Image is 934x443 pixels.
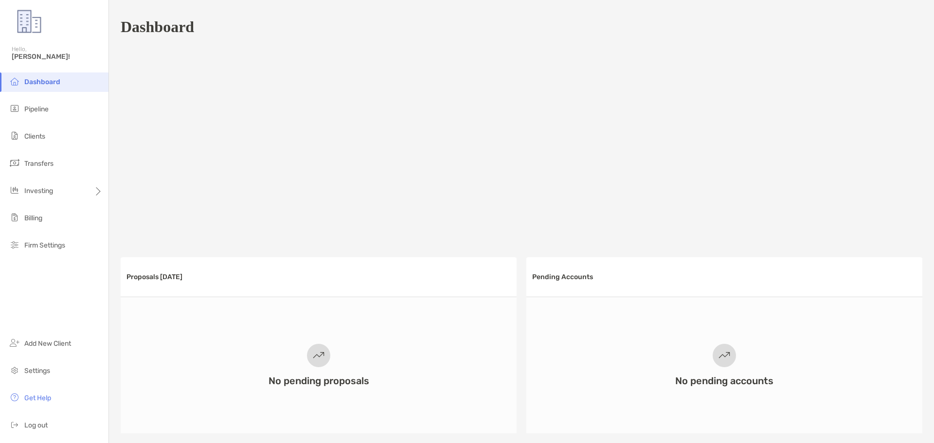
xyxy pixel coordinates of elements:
[24,105,49,113] span: Pipeline
[675,375,773,387] h3: No pending accounts
[24,214,42,222] span: Billing
[24,421,48,429] span: Log out
[24,159,54,168] span: Transfers
[9,157,20,169] img: transfers icon
[9,391,20,403] img: get-help icon
[121,18,194,36] h1: Dashboard
[12,4,47,39] img: Zoe Logo
[24,132,45,141] span: Clients
[9,212,20,223] img: billing icon
[24,339,71,348] span: Add New Client
[12,53,103,61] span: [PERSON_NAME]!
[9,364,20,376] img: settings icon
[9,130,20,142] img: clients icon
[9,419,20,430] img: logout icon
[24,187,53,195] span: Investing
[24,394,51,402] span: Get Help
[9,337,20,349] img: add_new_client icon
[9,103,20,114] img: pipeline icon
[269,375,369,387] h3: No pending proposals
[9,239,20,250] img: firm-settings icon
[24,367,50,375] span: Settings
[9,184,20,196] img: investing icon
[24,241,65,249] span: Firm Settings
[532,273,593,281] h3: Pending Accounts
[9,75,20,87] img: dashboard icon
[24,78,60,86] span: Dashboard
[126,273,182,281] h3: Proposals [DATE]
